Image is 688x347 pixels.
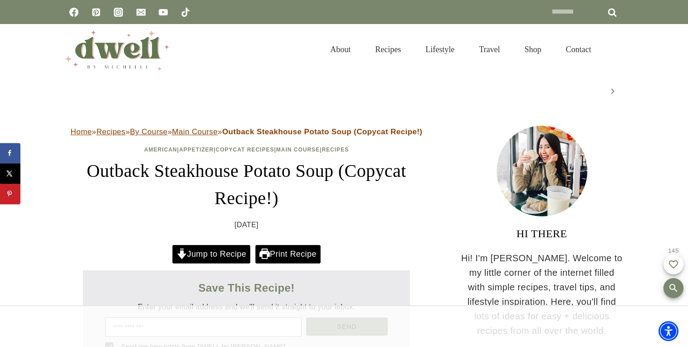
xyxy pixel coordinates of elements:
strong: Outback Steakhouse Potato Soup (Copycat Recipe!) [222,127,422,136]
time: [DATE] [234,219,259,231]
a: Email [132,3,150,21]
p: Hi! I'm [PERSON_NAME]. Welcome to my little corner of the internet filled with simple recipes, tr... [460,251,624,338]
a: Facebook [65,3,83,21]
a: Lifestyle [413,35,467,64]
div: Accessibility Menu [659,321,678,341]
h3: HI THERE [460,225,624,242]
a: TikTok [176,3,195,21]
a: American [144,147,177,153]
a: Shop [512,35,553,64]
h1: Outback Steakhouse Potato Soup (Copycat Recipe!) [65,157,429,212]
a: By Course [130,127,167,136]
a: About [318,35,363,64]
img: DWELL by michelle [65,29,169,70]
a: YouTube [154,3,172,21]
span: » » » » [71,127,423,136]
a: Jump to Recipe [172,245,250,264]
a: Main Course [276,147,320,153]
a: Appetizer [179,147,214,153]
a: Main Course [172,127,218,136]
a: Recipes [96,127,125,136]
a: Instagram [109,3,127,21]
span: | | | | [144,147,349,153]
nav: Primary Navigation [318,35,603,64]
a: Print Recipe [255,245,321,264]
a: Home [71,127,92,136]
a: Copycat Recipes [216,147,274,153]
a: Recipes [363,35,413,64]
a: Pinterest [87,3,105,21]
a: Travel [467,35,512,64]
a: Contact [554,35,604,64]
a: Recipes [322,147,349,153]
